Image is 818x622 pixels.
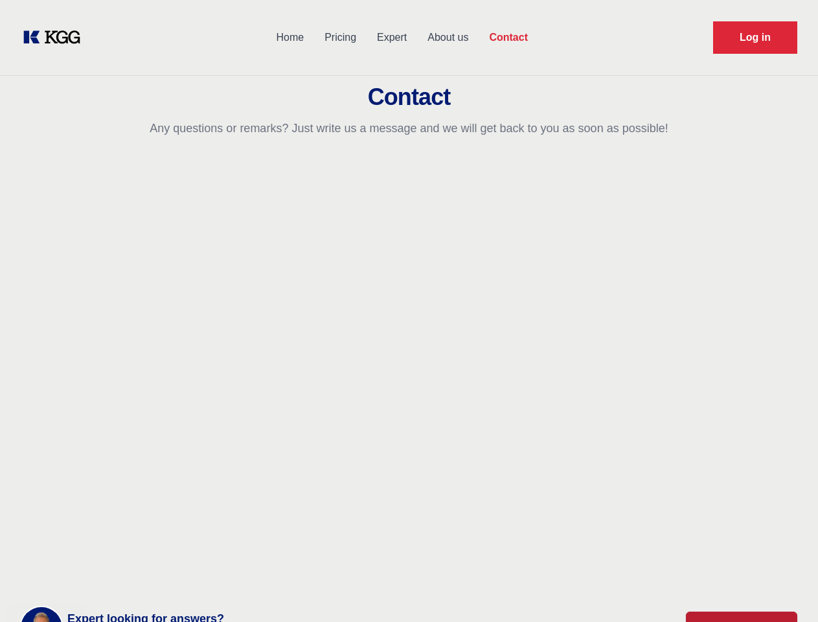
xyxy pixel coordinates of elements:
a: Request Demo [713,21,797,54]
iframe: Chat Widget [753,560,818,622]
a: KOL Knowledge Platform: Talk to Key External Experts (KEE) [21,27,91,48]
a: Home [266,21,314,54]
a: About us [417,21,479,54]
a: Pricing [314,21,367,54]
a: Expert [367,21,417,54]
p: Any questions or remarks? Just write us a message and we will get back to you as soon as possible! [16,121,802,136]
a: Contact [479,21,538,54]
h2: Contact [16,84,802,110]
div: Cookie settings [14,610,80,617]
